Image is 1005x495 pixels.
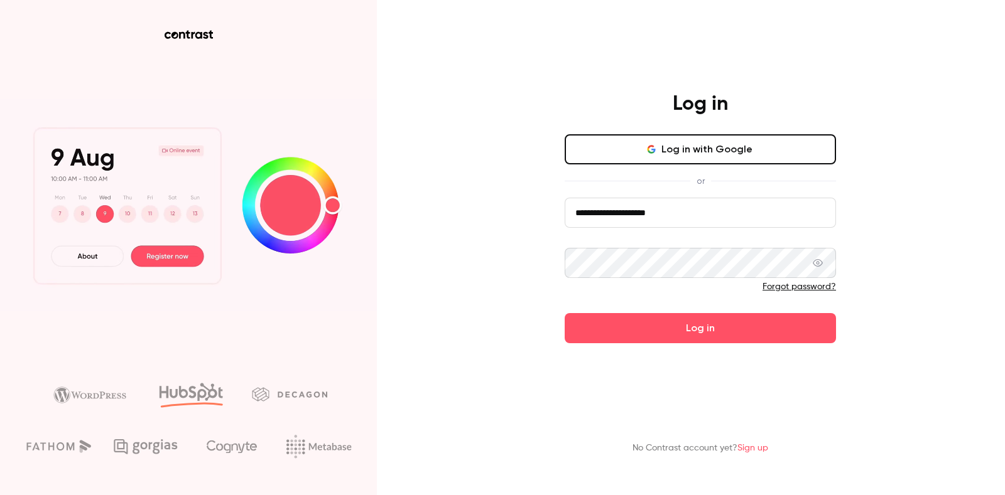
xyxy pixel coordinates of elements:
[690,174,711,188] span: or
[565,313,836,343] button: Log in
[633,442,768,455] p: No Contrast account yet?
[763,282,836,291] a: Forgot password?
[565,134,836,164] button: Log in with Google
[737,444,768,452] a: Sign up
[252,387,327,401] img: decagon
[673,92,728,117] h4: Log in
